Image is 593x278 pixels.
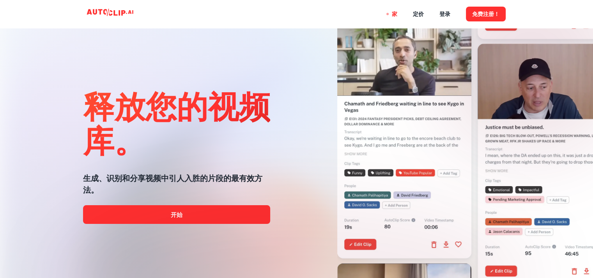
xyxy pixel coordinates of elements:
[472,11,499,18] font: 免费注册！
[83,87,270,158] font: 释放您的视频库。
[392,11,397,18] font: 家
[171,211,182,218] font: 开始
[413,11,424,18] font: 定价
[83,174,262,195] font: 生成、识别和分享视频中引人入胜的片段的最有效方法。
[439,11,450,18] font: 登录
[466,7,506,21] button: 免费注册！
[83,205,270,224] a: 开始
